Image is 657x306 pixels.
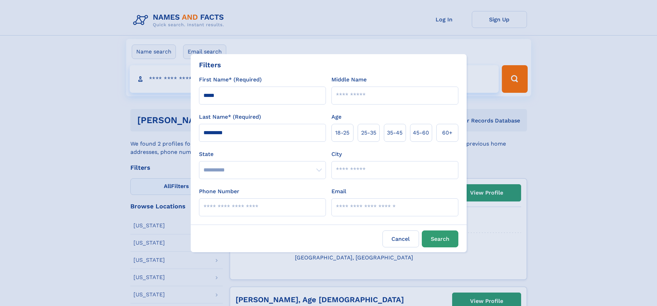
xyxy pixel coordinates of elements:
[199,187,239,196] label: Phone Number
[199,113,261,121] label: Last Name* (Required)
[331,76,367,84] label: Middle Name
[442,129,452,137] span: 60+
[413,129,429,137] span: 45‑60
[382,230,419,247] label: Cancel
[387,129,402,137] span: 35‑45
[199,76,262,84] label: First Name* (Required)
[331,113,341,121] label: Age
[422,230,458,247] button: Search
[331,150,342,158] label: City
[331,187,346,196] label: Email
[199,150,326,158] label: State
[199,60,221,70] div: Filters
[361,129,376,137] span: 25‑35
[335,129,349,137] span: 18‑25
